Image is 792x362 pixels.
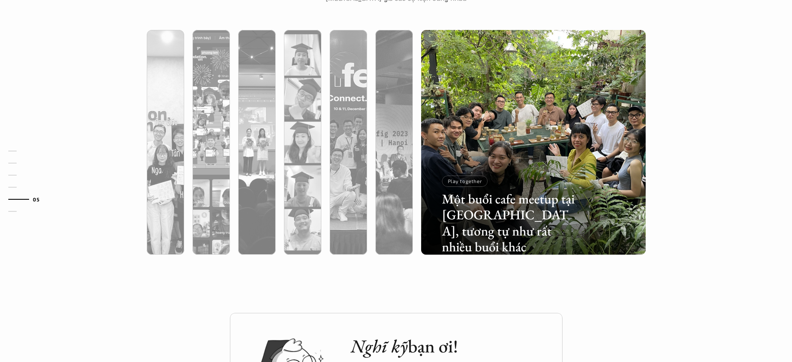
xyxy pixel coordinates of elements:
[350,335,546,357] h2: bạn ơi!
[442,191,576,255] h3: Một buổi cafe meetup tại [GEOGRAPHIC_DATA], tương tự như rất nhiều buổi khác
[350,334,408,358] em: Nghĩ kỹ
[33,196,39,202] strong: 05
[448,178,482,184] p: Play together
[8,194,48,204] a: 05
